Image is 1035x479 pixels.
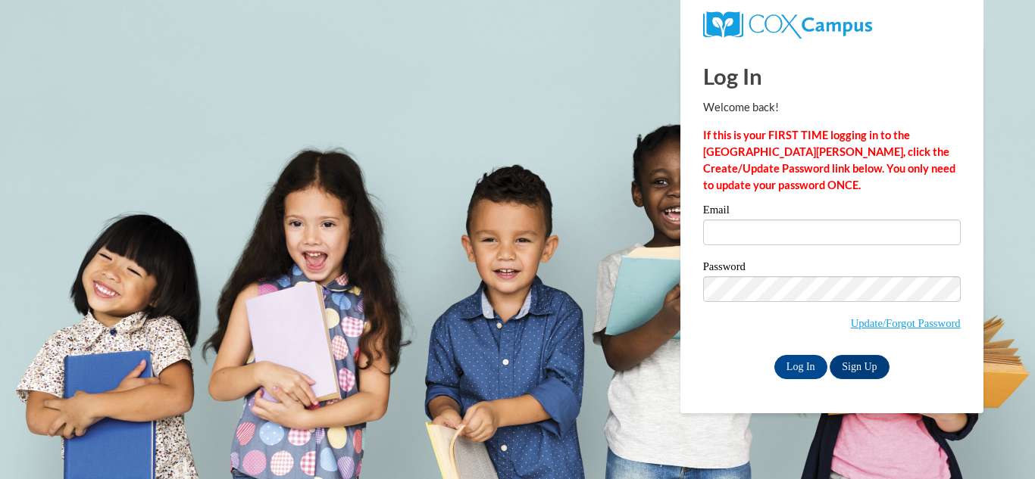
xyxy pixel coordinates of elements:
[774,355,827,379] input: Log In
[703,11,872,39] img: COX Campus
[703,99,961,116] p: Welcome back!
[703,61,961,92] h1: Log In
[703,204,961,219] label: Email
[703,17,872,30] a: COX Campus
[703,261,961,276] label: Password
[851,317,961,329] a: Update/Forgot Password
[830,355,889,379] a: Sign Up
[703,129,955,191] strong: If this is your FIRST TIME logging in to the [GEOGRAPHIC_DATA][PERSON_NAME], click the Create/Upd...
